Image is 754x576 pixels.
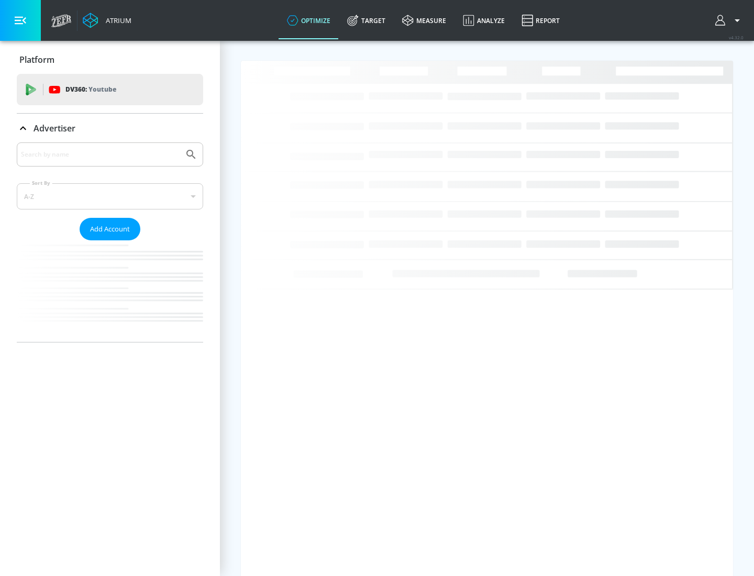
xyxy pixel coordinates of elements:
a: Target [339,2,394,39]
a: Analyze [454,2,513,39]
p: Advertiser [34,123,75,134]
div: Advertiser [17,114,203,143]
input: Search by name [21,148,180,161]
a: Report [513,2,568,39]
span: v 4.32.0 [729,35,744,40]
span: Add Account [90,223,130,235]
div: Platform [17,45,203,74]
a: optimize [279,2,339,39]
button: Add Account [80,218,140,240]
p: DV360: [65,84,116,95]
p: Youtube [88,84,116,95]
div: Atrium [102,16,131,25]
label: Sort By [30,180,52,186]
div: DV360: Youtube [17,74,203,105]
div: A-Z [17,183,203,209]
div: Advertiser [17,142,203,342]
a: measure [394,2,454,39]
nav: list of Advertiser [17,240,203,342]
a: Atrium [83,13,131,28]
p: Platform [19,54,54,65]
